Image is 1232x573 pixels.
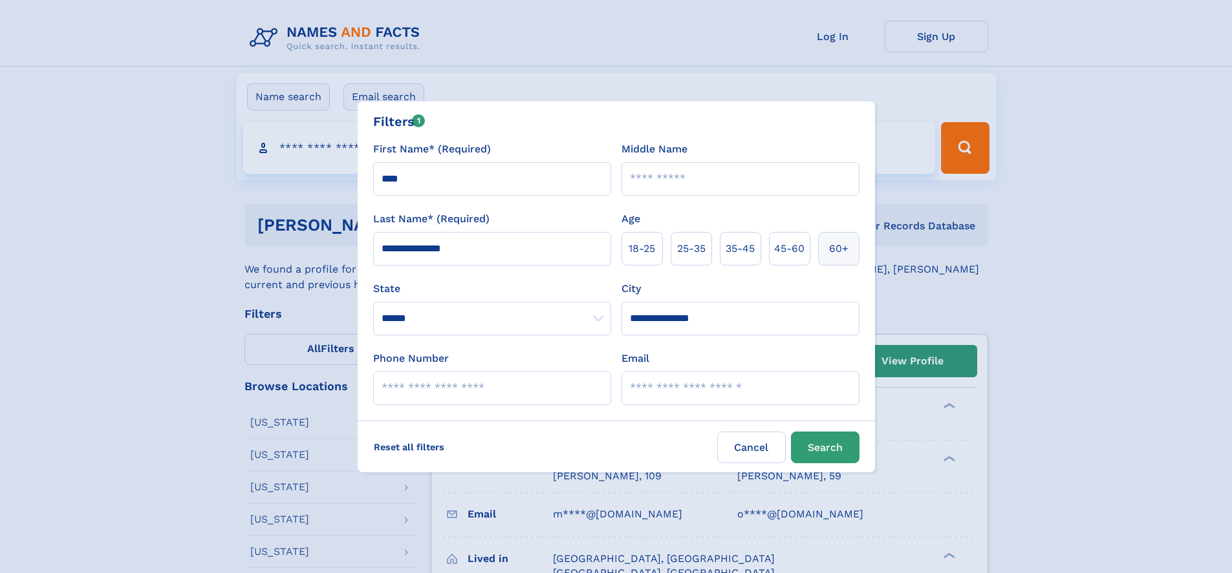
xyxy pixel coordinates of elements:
[373,211,490,227] label: Last Name* (Required)
[365,432,453,463] label: Reset all filters
[829,241,848,256] span: 60+
[373,141,491,157] label: First Name* (Required)
[791,432,859,463] button: Search
[717,432,786,463] label: Cancel
[373,281,611,297] label: State
[373,112,426,131] div: Filters
[621,351,649,366] label: Email
[373,351,449,366] label: Phone Number
[774,241,805,256] span: 45‑60
[677,241,706,256] span: 25‑35
[726,241,755,256] span: 35‑45
[621,141,687,157] label: Middle Name
[621,211,640,227] label: Age
[629,241,655,256] span: 18‑25
[621,281,641,297] label: City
